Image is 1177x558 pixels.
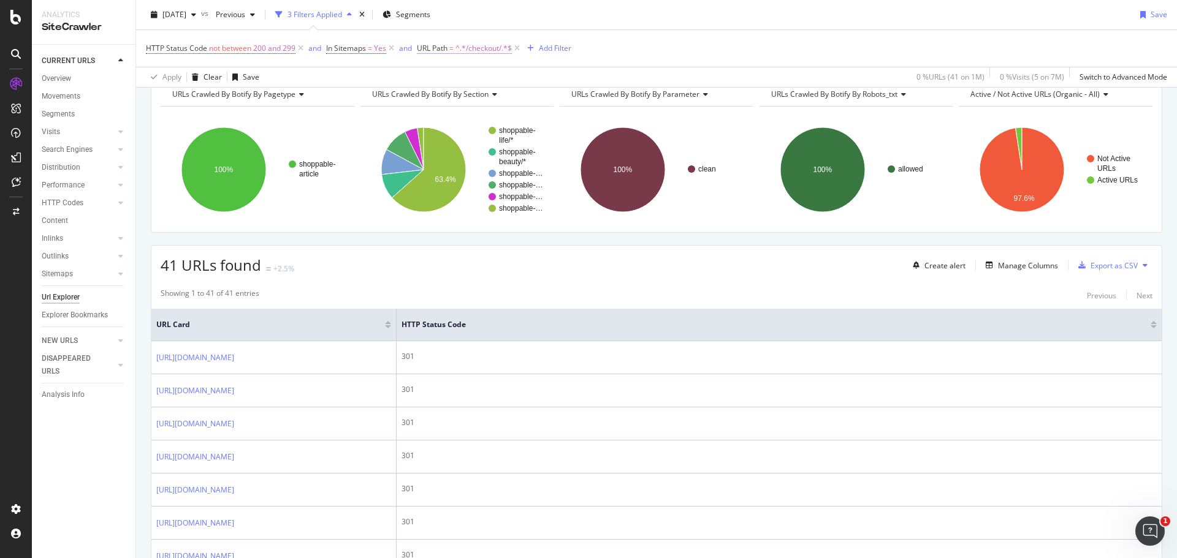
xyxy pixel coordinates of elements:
div: 301 [402,417,1157,428]
button: Switch to Advanced Mode [1075,67,1167,87]
button: Save [1135,5,1167,25]
a: Explorer Bookmarks [42,309,127,322]
a: Performance [42,179,115,192]
div: Next [1137,290,1152,301]
a: [URL][DOMAIN_NAME] [156,517,234,529]
text: beauty/* [499,157,526,166]
span: = [449,43,454,53]
text: shoppable- [499,148,535,156]
div: Performance [42,179,85,192]
div: Manage Columns [998,260,1058,271]
h4: URLs Crawled By Botify By pagetype [170,85,343,104]
h4: URLs Crawled By Botify By parameter [569,85,742,104]
button: and [308,42,321,54]
a: Outlinks [42,250,115,263]
button: Previous [1087,288,1116,303]
div: Segments [42,108,75,121]
div: Inlinks [42,232,63,245]
span: URL Card [156,319,382,330]
text: 63.4% [435,175,455,184]
button: Previous [211,5,260,25]
div: A chart. [360,116,552,223]
text: shoppable-… [499,192,543,201]
a: Analysis Info [42,388,127,401]
button: [DATE] [146,5,201,25]
button: Create alert [908,255,966,275]
div: 301 [402,516,1157,527]
a: HTTP Codes [42,197,115,209]
span: URLs Crawled By Botify By section [372,89,489,99]
div: Url Explorer [42,291,80,304]
text: allowed [898,165,923,173]
button: Add Filter [522,41,571,56]
div: Outlinks [42,250,69,263]
div: CURRENT URLS [42,55,95,67]
div: and [308,43,321,53]
div: Switch to Advanced Mode [1080,72,1167,82]
a: NEW URLS [42,334,115,347]
div: Save [243,72,259,82]
div: Add Filter [539,43,571,53]
text: article [299,170,319,178]
span: HTTP Status Code [402,319,1132,330]
text: shoppable-… [499,204,543,213]
div: Analytics [42,10,126,20]
button: Next [1137,288,1152,303]
button: Clear [187,67,222,87]
a: Segments [42,108,127,121]
div: DISAPPEARED URLS [42,352,104,378]
div: and [399,43,412,53]
div: Analysis Info [42,388,85,401]
a: Inlinks [42,232,115,245]
div: Sitemaps [42,268,73,281]
h4: URLs Crawled By Botify By section [370,85,543,104]
span: URLs Crawled By Botify By robots_txt [771,89,897,99]
a: Content [42,214,127,227]
div: 301 [402,384,1157,395]
div: 0 % Visits ( 5 on 7M ) [1000,72,1064,82]
a: Search Engines [42,143,115,156]
text: 100% [813,165,832,174]
div: A chart. [760,116,951,223]
svg: A chart. [161,116,352,223]
div: Search Engines [42,143,93,156]
span: HTTP Status Code [146,43,207,53]
a: DISAPPEARED URLS [42,352,115,378]
div: NEW URLS [42,334,78,347]
text: 97.6% [1014,194,1035,203]
a: [URL][DOMAIN_NAME] [156,484,234,496]
div: Visits [42,126,60,138]
span: ^.*/checkout/.*$ [455,40,512,57]
text: clean [698,165,716,173]
div: 301 [402,450,1157,461]
div: times [357,9,367,21]
div: +2.5% [273,263,294,274]
h4: Active / Not Active URLs [968,85,1141,104]
span: vs [201,8,211,18]
text: Not Active [1097,154,1130,163]
a: Sitemaps [42,268,115,281]
text: URLs [1097,164,1116,173]
a: [URL][DOMAIN_NAME] [156,451,234,463]
div: Overview [42,72,71,85]
text: shoppable- [499,126,535,135]
img: Equal [266,267,271,271]
div: HTTP Codes [42,197,83,209]
span: 200 and 299 [253,40,295,57]
button: Manage Columns [981,258,1058,273]
div: 3 Filters Applied [288,9,342,20]
div: Previous [1087,290,1116,301]
button: and [399,42,412,54]
div: Apply [162,72,181,82]
span: = [368,43,372,53]
div: SiteCrawler [42,20,126,34]
a: [URL][DOMAIN_NAME] [156,385,234,397]
span: 2025 Sep. 29th [162,9,186,20]
text: 100% [215,165,234,174]
div: Showing 1 to 41 of 41 entries [161,288,259,303]
div: Create alert [924,260,966,271]
button: Apply [146,67,181,87]
iframe: Intercom live chat [1135,516,1165,546]
div: 0 % URLs ( 41 on 1M ) [916,72,985,82]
